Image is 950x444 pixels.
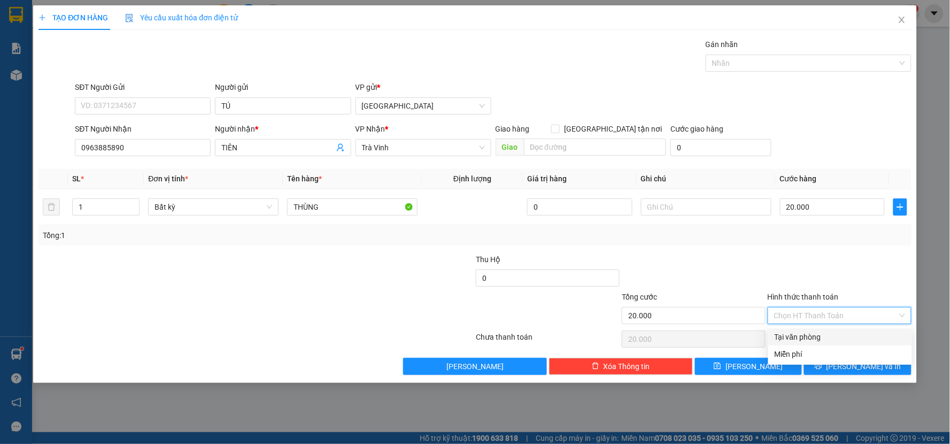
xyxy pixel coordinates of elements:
[604,361,650,372] span: Xóa Thông tin
[356,81,491,93] div: VP gửi
[768,293,839,301] label: Hình thức thanh toán
[362,140,485,156] span: Trà Vinh
[356,125,385,133] span: VP Nhận
[893,198,907,216] button: plus
[695,358,802,375] button: save[PERSON_NAME]
[496,125,530,133] span: Giao hàng
[560,123,666,135] span: [GEOGRAPHIC_DATA] tận nơi
[670,125,723,133] label: Cước giao hàng
[775,331,906,343] div: Tại văn phòng
[125,14,134,22] img: icon
[43,229,367,241] div: Tổng: 1
[75,81,211,93] div: SĐT Người Gửi
[887,5,917,35] button: Close
[524,139,667,156] input: Dọc đường
[215,81,351,93] div: Người gửi
[403,358,547,375] button: [PERSON_NAME]
[670,139,771,156] input: Cước giao hàng
[75,123,211,135] div: SĐT Người Nhận
[894,203,906,211] span: plus
[706,40,738,49] label: Gán nhãn
[287,174,322,183] span: Tên hàng
[476,255,500,264] span: Thu Hộ
[496,139,524,156] span: Giao
[898,16,906,24] span: close
[622,293,657,301] span: Tổng cước
[637,169,776,189] th: Ghi chú
[125,13,238,22] span: Yêu cầu xuất hóa đơn điện tử
[714,362,721,371] span: save
[38,13,108,22] span: TẠO ĐƠN HÀNG
[725,361,783,372] span: [PERSON_NAME]
[362,98,485,114] span: Sài Gòn
[804,358,912,375] button: printer[PERSON_NAME] và In
[641,198,771,216] input: Ghi Chú
[780,174,817,183] span: Cước hàng
[453,174,491,183] span: Định lượng
[815,362,822,371] span: printer
[475,331,621,350] div: Chưa thanh toán
[215,123,351,135] div: Người nhận
[155,199,272,215] span: Bất kỳ
[827,361,901,372] span: [PERSON_NAME] và In
[336,143,345,152] span: user-add
[592,362,599,371] span: delete
[775,348,906,360] div: Miễn phí
[43,198,60,216] button: delete
[527,174,567,183] span: Giá trị hàng
[287,198,418,216] input: VD: Bàn, Ghế
[148,174,188,183] span: Đơn vị tính
[446,361,504,372] span: [PERSON_NAME]
[38,14,46,21] span: plus
[527,198,632,216] input: 0
[549,358,693,375] button: deleteXóa Thông tin
[72,174,81,183] span: SL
